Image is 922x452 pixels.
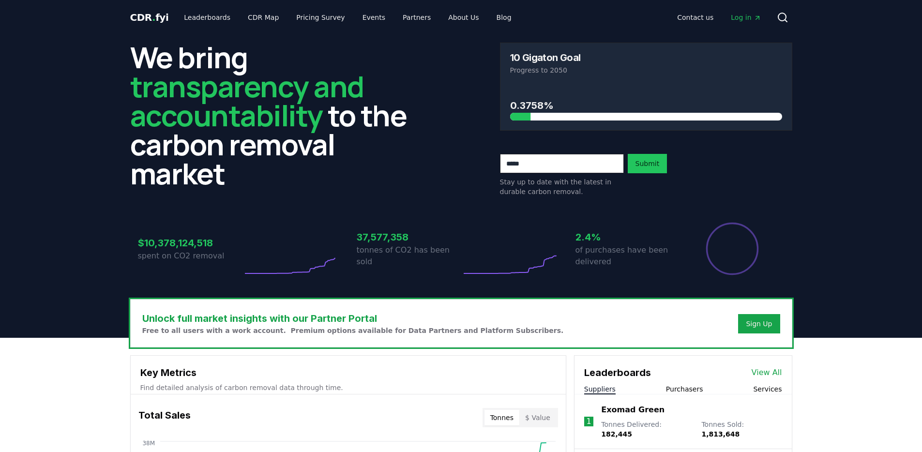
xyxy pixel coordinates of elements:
a: Contact us [669,9,721,26]
p: Stay up to date with the latest in durable carbon removal. [500,177,624,196]
h3: 2.4% [575,230,680,244]
a: CDR Map [240,9,287,26]
a: About Us [440,9,486,26]
p: Progress to 2050 [510,65,782,75]
button: Services [753,384,782,394]
a: Events [355,9,393,26]
tspan: 38M [142,440,155,447]
nav: Main [176,9,519,26]
h3: Unlock full market insights with our Partner Portal [142,311,564,326]
a: Sign Up [746,319,772,329]
button: $ Value [519,410,556,425]
p: of purchases have been delivered [575,244,680,268]
a: Pricing Survey [288,9,352,26]
p: spent on CO2 removal [138,250,242,262]
h3: 10 Gigaton Goal [510,53,581,62]
p: Free to all users with a work account. Premium options available for Data Partners and Platform S... [142,326,564,335]
p: Tonnes Sold : [701,420,782,439]
a: CDR.fyi [130,11,169,24]
h3: 37,577,358 [357,230,461,244]
h2: We bring to the carbon removal market [130,43,423,188]
h3: 0.3758% [510,98,782,113]
span: 182,445 [601,430,632,438]
p: Tonnes Delivered : [601,420,692,439]
button: Submit [628,154,667,173]
span: transparency and accountability [130,66,364,135]
span: CDR fyi [130,12,169,23]
p: tonnes of CO2 has been sold [357,244,461,268]
a: Blog [489,9,519,26]
h3: Key Metrics [140,365,556,380]
h3: $10,378,124,518 [138,236,242,250]
h3: Total Sales [138,408,191,427]
a: Exomad Green [601,404,665,416]
h3: Leaderboards [584,365,651,380]
div: Percentage of sales delivered [705,222,759,276]
nav: Main [669,9,769,26]
span: 1,813,648 [701,430,740,438]
button: Sign Up [738,314,780,333]
span: . [152,12,155,23]
a: Partners [395,9,438,26]
button: Tonnes [484,410,519,425]
span: Log in [731,13,761,22]
button: Purchasers [666,384,703,394]
a: Leaderboards [176,9,238,26]
button: Suppliers [584,384,616,394]
p: Find detailed analysis of carbon removal data through time. [140,383,556,392]
p: 1 [586,416,591,427]
a: View All [752,367,782,378]
a: Log in [723,9,769,26]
